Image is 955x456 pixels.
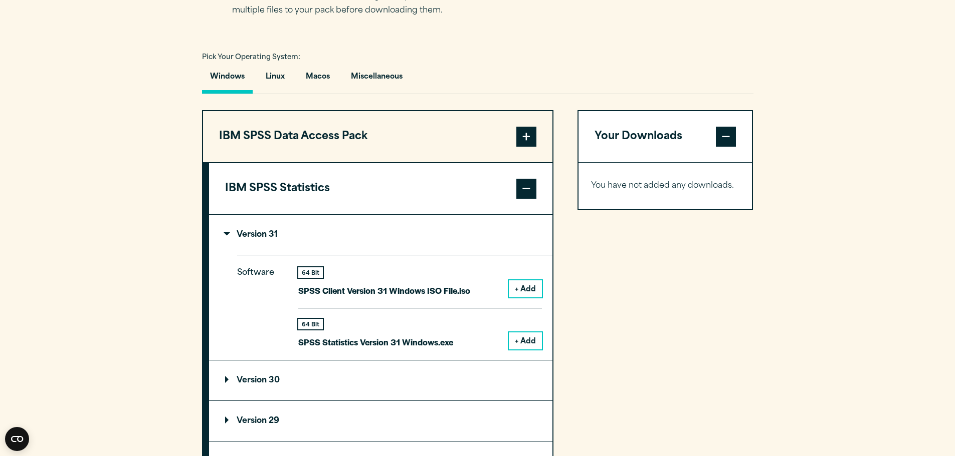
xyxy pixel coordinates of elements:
button: Linux [258,65,293,94]
button: Miscellaneous [343,65,411,94]
span: Pick Your Operating System: [202,54,300,61]
div: 64 Bit [298,267,323,278]
button: Open CMP widget [5,427,29,451]
p: Version 29 [225,417,279,425]
p: SPSS Statistics Version 31 Windows.exe [298,335,453,349]
button: Your Downloads [579,111,752,162]
button: IBM SPSS Data Access Pack [203,111,552,162]
p: Software [237,266,282,341]
div: 64 Bit [298,319,323,329]
button: Windows [202,65,253,94]
p: SPSS Client Version 31 Windows ISO File.iso [298,283,470,298]
button: IBM SPSS Statistics [209,163,552,214]
p: You have not added any downloads. [591,179,740,193]
div: Your Downloads [579,162,752,209]
button: + Add [509,332,542,349]
p: Version 30 [225,376,280,384]
summary: Version 30 [209,360,552,400]
summary: Version 29 [209,401,552,441]
button: + Add [509,280,542,297]
button: Macos [298,65,338,94]
summary: Version 31 [209,215,552,255]
p: Version 31 [225,231,278,239]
